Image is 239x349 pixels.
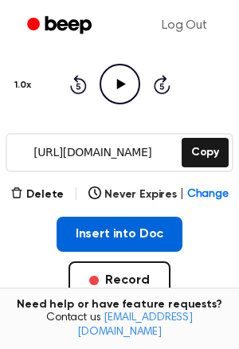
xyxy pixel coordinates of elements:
[77,312,193,338] a: [EMAIL_ADDRESS][DOMAIN_NAME]
[13,72,37,99] button: 1.0x
[57,217,183,252] button: Insert into Doc
[88,186,229,203] button: Never Expires|Change
[187,186,229,203] span: Change
[69,261,170,300] button: Record
[16,10,106,41] a: Beep
[146,6,223,45] a: Log Out
[10,186,64,203] button: Delete
[180,186,184,203] span: |
[182,138,229,167] button: Copy
[10,312,229,339] span: Contact us
[73,185,79,204] span: |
